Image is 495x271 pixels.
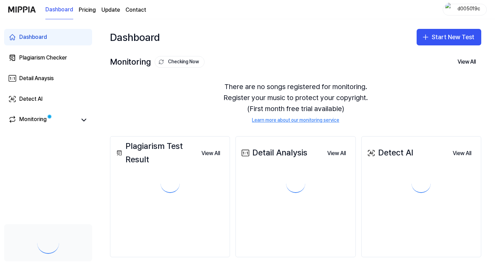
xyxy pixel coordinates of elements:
[366,146,413,159] div: Detect AI
[19,115,47,125] div: Monitoring
[447,147,477,160] button: View All
[19,95,43,103] div: Detect AI
[110,26,160,48] div: Dashboard
[447,146,477,160] a: View All
[110,73,481,132] div: There are no songs registered for monitoring. Register your music to protect your copyright. (Fir...
[101,6,120,14] a: Update
[19,33,47,41] div: Dashboard
[4,29,92,45] a: Dashboard
[322,147,351,160] button: View All
[445,3,453,17] img: profile
[252,117,339,124] a: Learn more about our monitoring service
[443,4,487,15] button: profiled005019c
[196,146,225,160] a: View All
[452,55,481,69] button: View All
[4,50,92,66] a: Plagiarism Checker
[114,140,196,166] div: Plagiarism Test Result
[79,6,96,14] a: Pricing
[196,147,225,160] button: View All
[455,6,482,13] div: d005019c
[125,6,146,14] a: Contact
[8,115,77,125] a: Monitoring
[155,56,205,68] button: Checking Now
[110,55,205,68] div: Monitoring
[4,91,92,107] a: Detect AI
[19,74,54,83] div: Detail Anaysis
[45,0,73,19] a: Dashboard
[322,146,351,160] a: View All
[240,146,307,159] div: Detail Analysis
[4,70,92,87] a: Detail Anaysis
[19,54,67,62] div: Plagiarism Checker
[417,29,481,45] button: Start New Test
